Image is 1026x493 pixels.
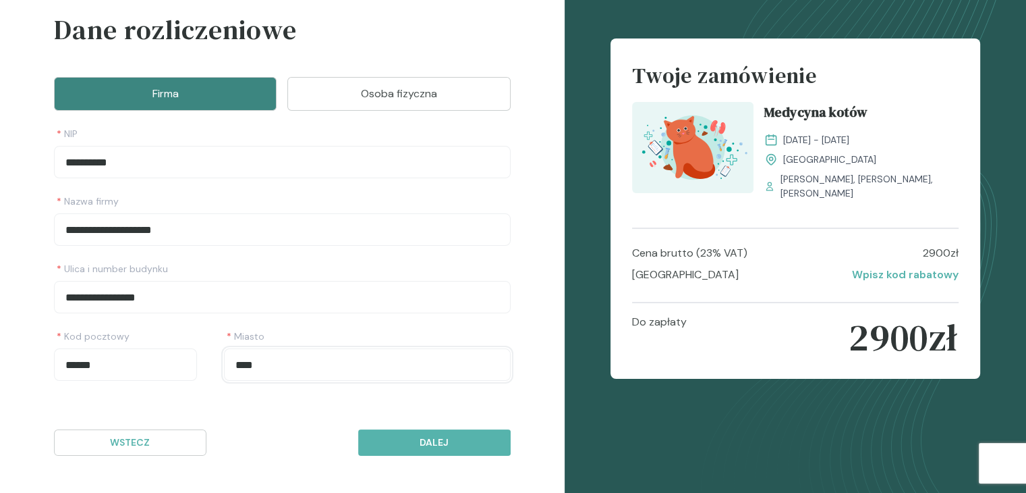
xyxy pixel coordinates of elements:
[764,102,959,128] a: Medycyna kotów
[65,436,195,450] p: Wstecz
[783,153,876,167] span: [GEOGRAPHIC_DATA]
[57,330,130,343] span: Kod pocztowy
[224,348,510,381] input: Miasto
[358,430,511,456] button: Dalej
[54,77,277,111] button: Firma
[632,314,687,361] p: Do zapłaty
[54,430,206,456] button: Wstecz
[632,60,959,102] h4: Twoje zamówienie
[227,330,264,343] span: Miasto
[304,86,493,102] p: Osoba fizyczna
[923,245,959,261] p: 2900 zł
[71,86,260,102] p: Firma
[632,267,739,283] p: [GEOGRAPHIC_DATA]
[783,133,849,147] span: [DATE] - [DATE]
[57,262,168,276] span: Ulica i number budynku
[370,436,499,450] p: Dalej
[57,194,119,208] span: Nazwa firmy
[54,146,511,178] input: NIP
[54,348,197,381] input: Kod pocztowy
[780,172,959,201] span: [PERSON_NAME], [PERSON_NAME], [PERSON_NAME]
[764,102,867,128] span: Medycyna kotów
[54,281,511,313] input: Ulica i number budynku
[849,314,958,361] p: 2900 zł
[54,9,511,66] h3: Dane rozliczeniowe
[852,267,959,283] p: Wpisz kod rabatowy
[287,77,510,111] button: Osoba fizyczna
[57,127,78,140] span: NIP
[54,213,511,246] input: Nazwa firmy
[632,102,753,193] img: aHfQZEMqNJQqH-e8_MedKot_T.svg
[632,245,747,261] p: Cena brutto (23% VAT)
